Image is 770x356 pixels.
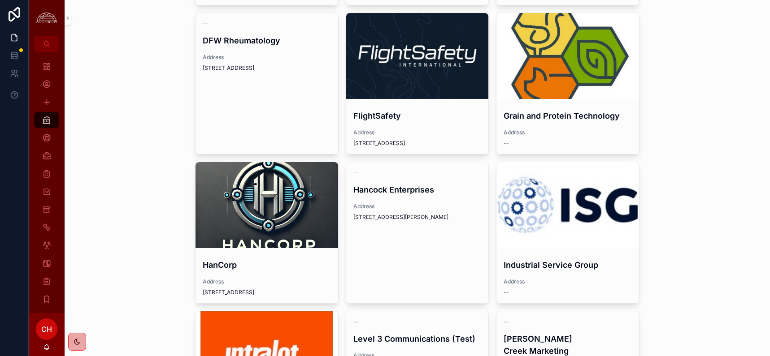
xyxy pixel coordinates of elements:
span: Address [203,54,331,61]
div: 778c0795d38c4790889d08bccd6235bd28ab7647284e7b1cd2b3dc64200782bb.png [196,162,338,248]
h4: Hancock Enterprises [353,184,482,196]
h4: DFW Rheumatology [203,34,331,47]
span: Address [504,278,632,285]
a: Industrial Service GroupAddress-- [496,162,639,304]
span: -- [203,20,208,27]
span: -- [353,169,359,176]
span: Address [504,129,632,136]
h4: Grain and Protein Technology [504,110,632,122]
img: App logo [34,11,59,25]
span: -- [504,140,509,147]
a: --Hancock EnterprisesAddress[STREET_ADDRESS][PERSON_NAME] [346,162,489,304]
div: channels4_profile.jpg [496,13,639,99]
div: the_industrial_service_group_logo.jpeg [496,162,639,248]
div: 1633977066381.jpeg [346,13,489,99]
a: Grain and Protein TechnologyAddress-- [496,13,639,154]
span: [STREET_ADDRESS][PERSON_NAME] [353,214,482,221]
span: -- [504,289,509,296]
span: CH [41,324,52,335]
span: -- [353,318,359,326]
h4: Level 3 Communications (Test) [353,333,482,345]
span: -- [504,318,509,326]
div: scrollable content [29,52,65,313]
a: FlightSafetyAddress[STREET_ADDRESS] [346,13,489,154]
span: [STREET_ADDRESS] [203,64,331,72]
a: HanCorpAddress[STREET_ADDRESS] [195,162,339,304]
span: [STREET_ADDRESS] [353,140,482,147]
a: --DFW RheumatologyAddress[STREET_ADDRESS] [195,13,339,154]
h4: Industrial Service Group [504,259,632,271]
h4: FlightSafety [353,110,482,122]
h4: HanCorp [203,259,331,271]
span: Address [203,278,331,285]
span: Address [353,203,482,210]
span: Address [353,129,482,136]
span: [STREET_ADDRESS] [203,289,331,296]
